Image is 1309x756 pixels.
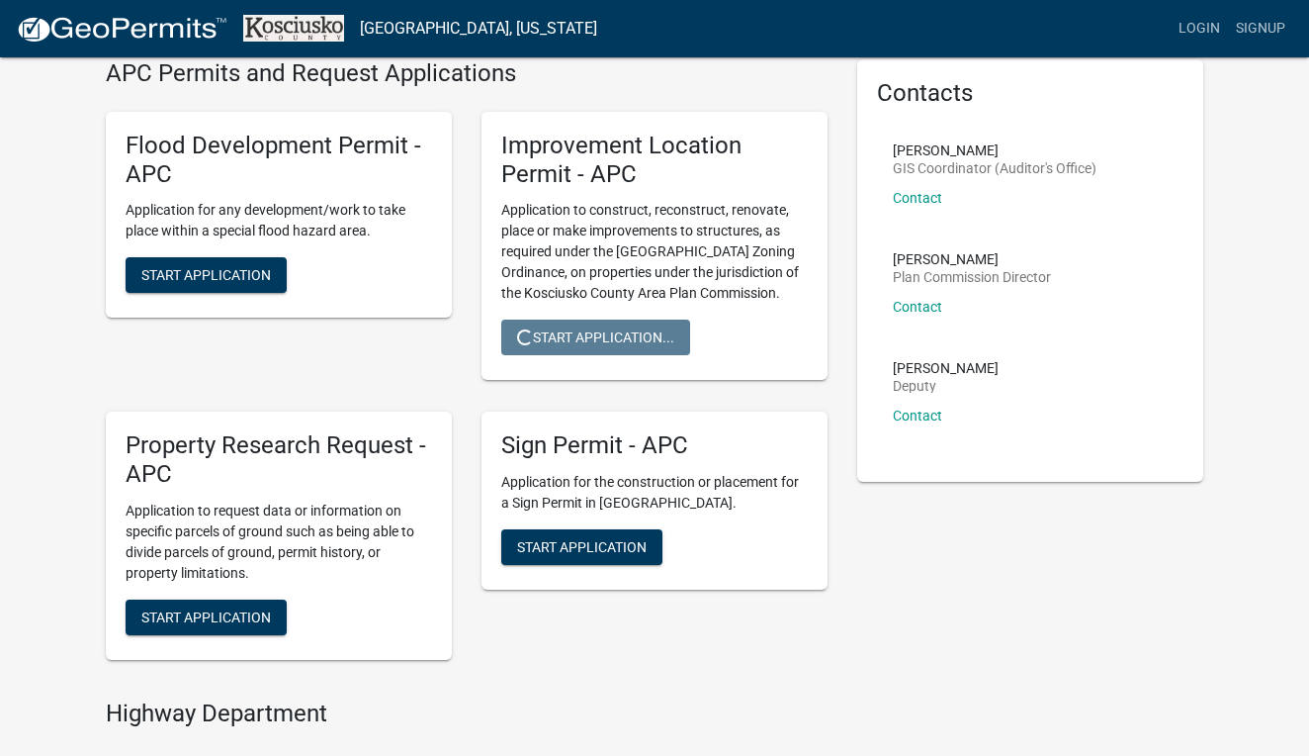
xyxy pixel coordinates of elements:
[501,320,690,355] button: Start Application...
[893,190,942,206] a: Contact
[126,501,432,584] p: Application to request data or information on specific parcels of ground such as being able to di...
[893,299,942,315] a: Contact
[893,270,1051,284] p: Plan Commission Director
[126,200,432,241] p: Application for any development/work to take place within a special flood hazard area.
[893,143,1096,157] p: [PERSON_NAME]
[126,431,432,489] h5: Property Research Request - APC
[1171,10,1228,47] a: Login
[501,472,808,514] p: Application for the construction or placement for a Sign Permit in [GEOGRAPHIC_DATA].
[517,330,674,345] span: Start Application...
[106,700,828,728] h4: Highway Department
[877,79,1183,108] h5: Contacts
[893,361,999,375] p: [PERSON_NAME]
[141,609,271,624] span: Start Application
[501,431,808,460] h5: Sign Permit - APC
[243,15,344,42] img: Kosciusko County, Indiana
[106,59,828,88] h4: APC Permits and Request Applications
[141,267,271,283] span: Start Application
[126,132,432,189] h5: Flood Development Permit - APC
[126,600,287,635] button: Start Application
[517,539,647,555] span: Start Application
[501,200,808,304] p: Application to construct, reconstruct, renovate, place or make improvements to structures, as req...
[1228,10,1293,47] a: Signup
[893,379,999,393] p: Deputy
[893,408,942,424] a: Contact
[501,529,662,565] button: Start Application
[360,12,597,46] a: [GEOGRAPHIC_DATA], [US_STATE]
[893,161,1096,175] p: GIS Coordinator (Auditor's Office)
[501,132,808,189] h5: Improvement Location Permit - APC
[126,257,287,293] button: Start Application
[893,252,1051,266] p: [PERSON_NAME]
